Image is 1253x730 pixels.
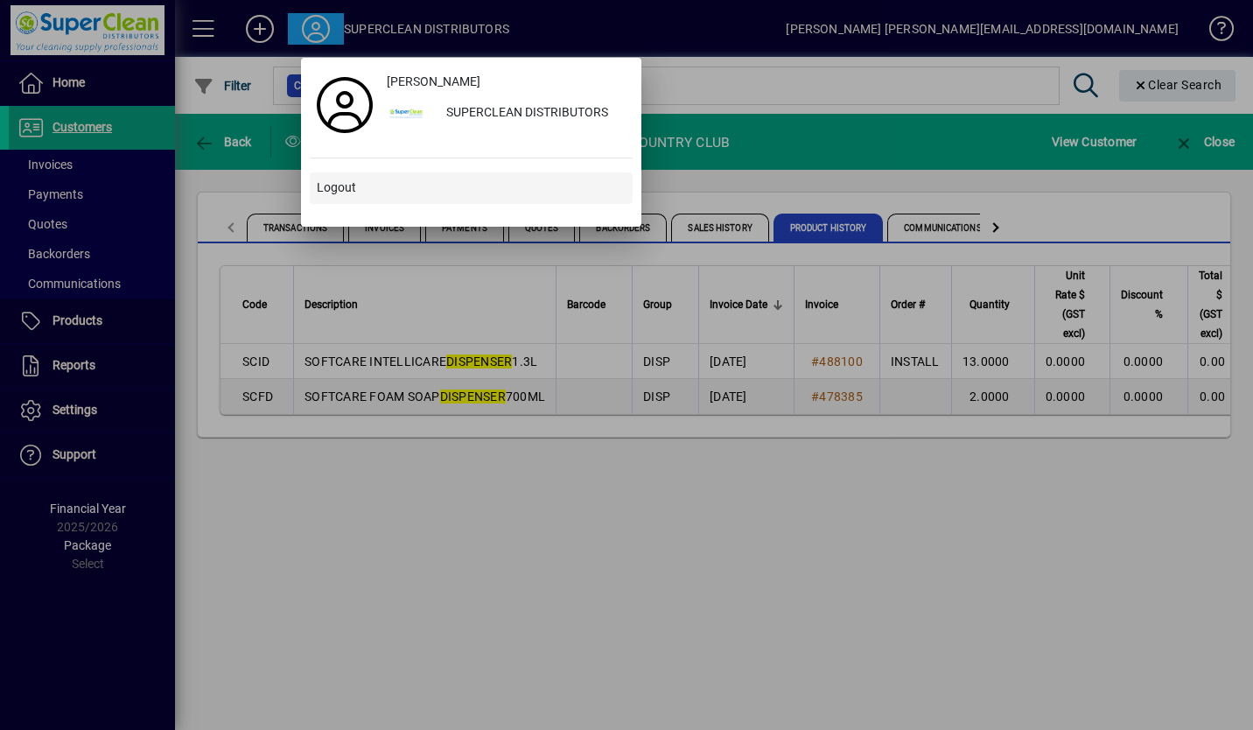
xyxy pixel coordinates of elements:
[317,179,356,197] span: Logout
[380,98,633,130] button: SUPERCLEAN DISTRIBUTORS
[310,172,633,204] button: Logout
[380,67,633,98] a: [PERSON_NAME]
[387,73,480,91] span: [PERSON_NAME]
[432,98,633,130] div: SUPERCLEAN DISTRIBUTORS
[310,89,380,121] a: Profile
